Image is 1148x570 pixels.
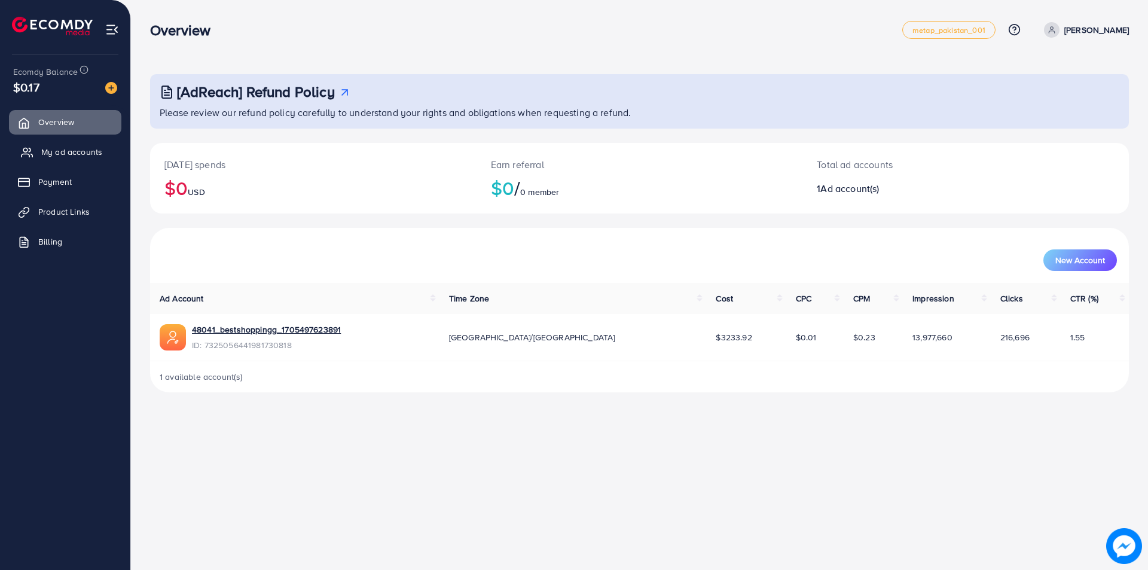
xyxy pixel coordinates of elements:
[902,21,996,39] a: metap_pakistan_001
[1039,22,1129,38] a: [PERSON_NAME]
[449,292,489,304] span: Time Zone
[912,292,954,304] span: Impression
[177,83,335,100] h3: [AdReach] Refund Policy
[12,17,93,35] img: logo
[105,82,117,94] img: image
[150,22,220,39] h3: Overview
[9,230,121,254] a: Billing
[1064,23,1129,37] p: [PERSON_NAME]
[38,176,72,188] span: Payment
[912,331,952,343] span: 13,977,660
[38,206,90,218] span: Product Links
[164,176,462,199] h2: $0
[13,78,39,96] span: $0.17
[1000,292,1023,304] span: Clicks
[192,339,341,351] span: ID: 7325056441981730818
[716,292,733,304] span: Cost
[1106,528,1142,564] img: image
[160,371,243,383] span: 1 available account(s)
[1043,249,1117,271] button: New Account
[160,105,1122,120] p: Please review our refund policy carefully to understand your rights and obligations when requesti...
[160,324,186,350] img: ic-ads-acc.e4c84228.svg
[9,200,121,224] a: Product Links
[1070,292,1098,304] span: CTR (%)
[1055,256,1105,264] span: New Account
[192,324,341,336] a: 48041_bestshoppingg_1705497623891
[912,26,985,34] span: metap_pakistan_001
[38,116,74,128] span: Overview
[38,236,62,248] span: Billing
[514,174,520,202] span: /
[491,157,789,172] p: Earn referral
[164,157,462,172] p: [DATE] spends
[13,66,78,78] span: Ecomdy Balance
[796,292,811,304] span: CPC
[41,146,102,158] span: My ad accounts
[716,331,752,343] span: $3233.92
[9,140,121,164] a: My ad accounts
[449,331,615,343] span: [GEOGRAPHIC_DATA]/[GEOGRAPHIC_DATA]
[160,292,204,304] span: Ad Account
[796,331,817,343] span: $0.01
[9,170,121,194] a: Payment
[9,110,121,134] a: Overview
[1070,331,1085,343] span: 1.55
[188,186,204,198] span: USD
[105,23,119,36] img: menu
[853,331,875,343] span: $0.23
[1000,331,1030,343] span: 216,696
[817,157,1033,172] p: Total ad accounts
[820,182,879,195] span: Ad account(s)
[853,292,870,304] span: CPM
[491,176,789,199] h2: $0
[520,186,559,198] span: 0 member
[817,183,1033,194] h2: 1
